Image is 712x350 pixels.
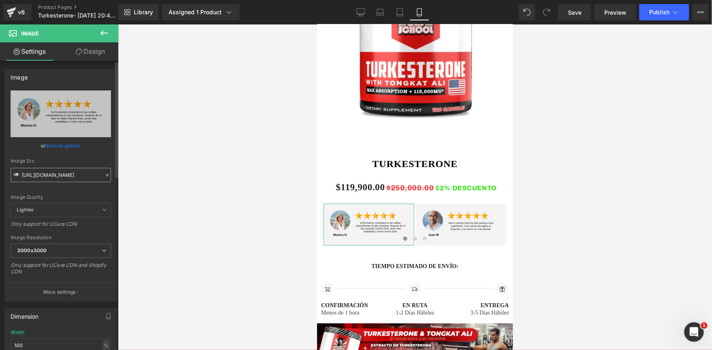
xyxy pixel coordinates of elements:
[17,207,34,213] b: Lighter
[684,322,704,342] iframe: Intercom live chat
[11,330,24,335] div: Width
[11,141,111,150] div: or
[11,235,111,240] div: Image Resolution
[3,4,31,20] a: v6
[46,139,81,153] a: Browse gallery
[701,322,708,329] span: 1
[11,194,111,200] div: Image Quality
[519,4,535,20] button: Undo
[5,282,117,302] button: More settings
[38,4,132,11] a: Product Pages
[164,278,192,284] b: ENTREGA
[61,42,120,61] a: Design
[11,158,111,164] div: Image Src
[69,159,117,167] span: $250,000.00
[19,154,68,171] span: $119,900.00
[118,4,159,20] a: New Library
[67,284,129,293] p: 1-2 Días Hábiles
[54,239,142,245] b: Tiempo estimado de envío:
[38,12,116,19] span: Turkesterone- [DATE] 20:46:34
[390,4,410,20] a: Tablet
[11,221,111,233] div: Only support for UCare CDN
[17,247,47,253] b: 3000x3000
[43,288,76,296] p: More settings
[134,9,153,16] span: Library
[21,30,39,37] span: Image
[16,7,27,18] div: v6
[370,4,390,20] a: Laptop
[4,284,67,293] p: Menos de 1 hora
[649,9,670,15] span: Publish
[4,278,51,284] b: Confirmación
[11,308,39,320] div: Dimension
[639,4,689,20] button: Publish
[539,4,555,20] button: Redo
[85,278,111,284] b: En Ruta
[692,4,709,20] button: More
[55,134,140,145] span: Turkesterone
[604,8,626,17] span: Preview
[594,4,636,20] a: Preview
[568,8,581,17] span: Save
[11,168,111,182] input: Link
[11,69,28,81] div: Image
[11,262,111,280] div: Only support for UCare CDN and Shopify CDN
[410,4,429,20] a: Mobile
[169,8,233,16] div: Assigned 1 Product
[129,284,192,293] p: 3-5 Días Hábiles
[351,4,370,20] a: Desktop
